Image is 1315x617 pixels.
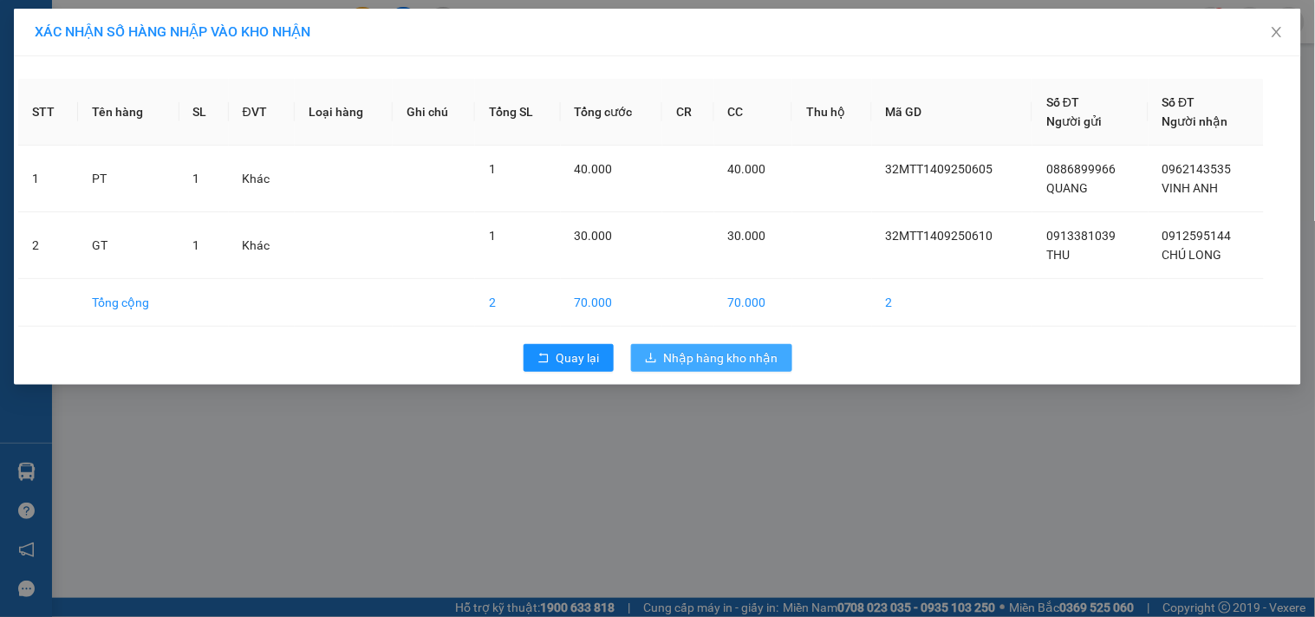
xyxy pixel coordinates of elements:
[662,79,713,146] th: CR
[229,146,295,212] td: Khác
[631,344,792,372] button: downloadNhập hàng kho nhận
[872,79,1033,146] th: Mã GD
[18,146,78,212] td: 1
[1046,114,1102,128] span: Người gửi
[229,212,295,279] td: Khác
[714,279,792,327] td: 70.000
[18,212,78,279] td: 2
[557,348,600,367] span: Quay lại
[193,238,200,252] span: 1
[78,79,179,146] th: Tên hàng
[728,162,766,176] span: 40.000
[1270,25,1284,39] span: close
[792,79,872,146] th: Thu hộ
[714,79,792,146] th: CC
[229,79,295,146] th: ĐVT
[1162,181,1219,195] span: VINH ANH
[524,344,614,372] button: rollbackQuay lại
[489,229,496,243] span: 1
[664,348,778,367] span: Nhập hàng kho nhận
[1046,229,1116,243] span: 0913381039
[475,279,561,327] td: 2
[872,279,1033,327] td: 2
[1046,181,1088,195] span: QUANG
[179,79,229,146] th: SL
[475,79,561,146] th: Tổng SL
[489,162,496,176] span: 1
[78,279,179,327] td: Tổng cộng
[561,79,663,146] th: Tổng cước
[1162,162,1232,176] span: 0962143535
[561,279,663,327] td: 70.000
[1162,248,1222,262] span: CHÚ LONG
[575,162,613,176] span: 40.000
[78,146,179,212] td: PT
[295,79,393,146] th: Loại hàng
[35,23,310,40] span: XÁC NHẬN SỐ HÀNG NHẬP VÀO KHO NHẬN
[1046,162,1116,176] span: 0886899966
[886,229,993,243] span: 32MTT1409250610
[728,229,766,243] span: 30.000
[1162,95,1195,109] span: Số ĐT
[575,229,613,243] span: 30.000
[193,172,200,185] span: 1
[1162,229,1232,243] span: 0912595144
[393,79,475,146] th: Ghi chú
[78,212,179,279] td: GT
[537,352,550,366] span: rollback
[1162,114,1228,128] span: Người nhận
[18,79,78,146] th: STT
[1046,95,1079,109] span: Số ĐT
[1253,9,1301,57] button: Close
[1046,248,1070,262] span: THU
[645,352,657,366] span: download
[886,162,993,176] span: 32MTT1409250605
